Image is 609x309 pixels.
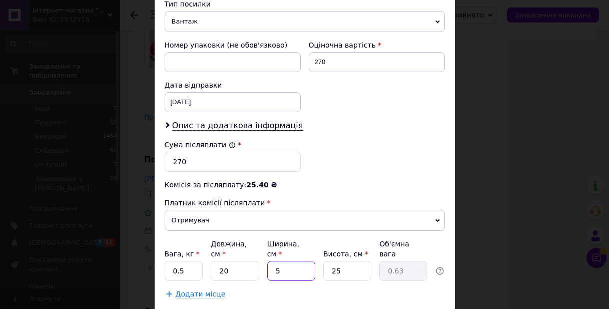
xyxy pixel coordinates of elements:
[172,121,303,131] span: Опис та додаткова інформація
[323,250,368,258] label: Висота, см
[165,40,301,50] div: Номер упаковки (не обов'язково)
[309,40,445,50] div: Оціночна вартість
[165,11,445,32] span: Вантаж
[165,210,445,231] span: Отримувач
[176,290,226,298] span: Додати місце
[165,141,236,149] label: Сума післяплати
[165,80,301,90] div: Дата відправки
[379,239,427,259] div: Об'ємна вага
[165,180,445,190] div: Комісія за післяплату:
[165,250,200,258] label: Вага, кг
[267,240,299,258] label: Ширина, см
[211,240,247,258] label: Довжина, см
[165,199,265,207] span: Платник комісії післяплати
[246,181,277,189] span: 25.40 ₴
